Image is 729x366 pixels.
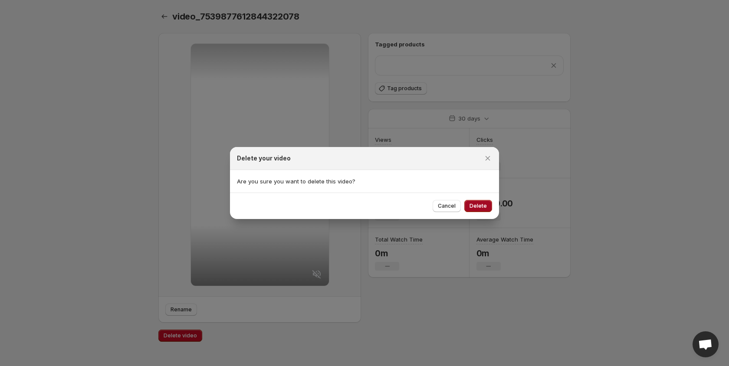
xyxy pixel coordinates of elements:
button: Close [482,152,494,164]
a: Open chat [693,331,719,357]
h2: Delete your video [237,154,291,163]
button: Cancel [433,200,461,212]
section: Are you sure you want to delete this video? [230,170,499,193]
button: Delete [464,200,492,212]
span: Cancel [438,203,456,209]
span: Delete [470,203,487,209]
